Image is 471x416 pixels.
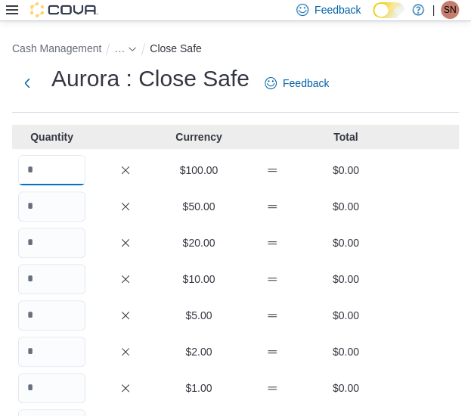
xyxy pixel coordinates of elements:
[12,39,459,61] nav: An example of EuiBreadcrumbs
[165,344,232,359] p: $2.00
[18,191,85,222] input: Quantity
[373,2,404,18] input: Dark Mode
[51,64,249,94] h1: Aurora : Close Safe
[432,1,435,19] p: |
[312,199,380,214] p: $0.00
[18,373,85,403] input: Quantity
[150,42,201,54] button: Close Safe
[312,163,380,178] p: $0.00
[259,68,335,98] a: Feedback
[165,308,232,323] p: $5.00
[312,380,380,396] p: $0.00
[165,129,232,144] p: Currency
[444,1,457,19] span: SN
[441,1,459,19] div: Stephanie Neblett
[18,300,85,331] input: Quantity
[128,45,137,54] svg: - Clicking this button will toggle a popover dialog.
[312,129,380,144] p: Total
[18,129,85,144] p: Quantity
[312,308,380,323] p: $0.00
[312,344,380,359] p: $0.00
[114,42,137,54] button: See collapsed breadcrumbs - Clicking this button will toggle a popover dialog.
[18,155,85,185] input: Quantity
[165,163,232,178] p: $100.00
[165,272,232,287] p: $10.00
[283,76,329,91] span: Feedback
[165,235,232,250] p: $20.00
[18,337,85,367] input: Quantity
[373,18,373,19] span: Dark Mode
[315,2,361,17] span: Feedback
[312,235,380,250] p: $0.00
[12,42,101,54] button: Cash Management
[165,199,232,214] p: $50.00
[12,68,42,98] button: Next
[165,380,232,396] p: $1.00
[30,2,98,17] img: Cova
[312,272,380,287] p: $0.00
[114,42,125,54] span: See collapsed breadcrumbs
[18,264,85,294] input: Quantity
[18,228,85,258] input: Quantity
